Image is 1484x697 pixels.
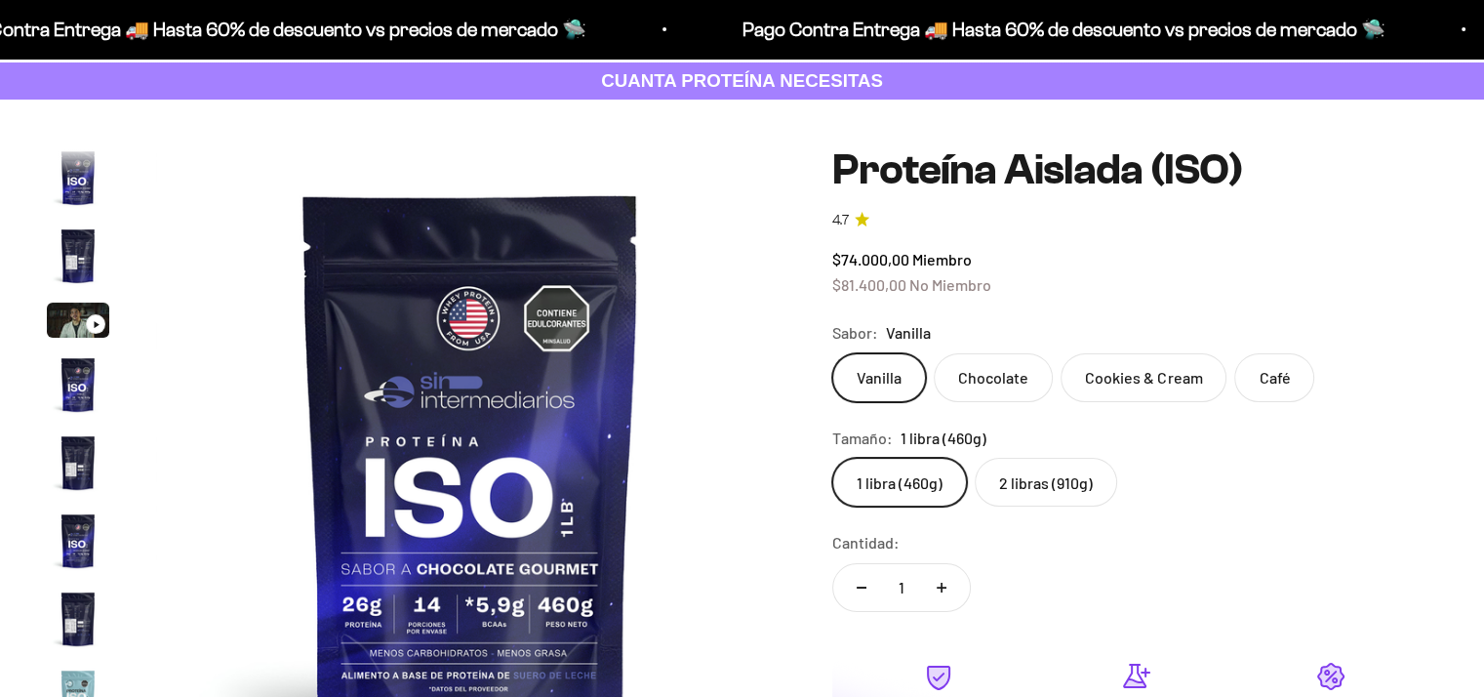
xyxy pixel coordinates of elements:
[832,210,849,231] span: 4.7
[47,225,109,293] button: Ir al artículo 2
[832,210,1437,231] a: 4.74.7 de 5.0 estrellas
[47,431,109,494] img: Proteína Aislada (ISO)
[901,426,986,451] span: 1 libra (460g)
[47,146,109,215] button: Ir al artículo 1
[832,426,893,451] legend: Tamaño:
[47,225,109,287] img: Proteína Aislada (ISO)
[832,530,900,555] label: Cantidad:
[912,250,972,268] span: Miembro
[886,320,931,346] span: Vanilla
[47,353,109,422] button: Ir al artículo 4
[47,588,109,656] button: Ir al artículo 7
[832,275,906,294] span: $81.400,00
[913,564,970,611] button: Aumentar cantidad
[47,431,109,500] button: Ir al artículo 5
[47,146,109,209] img: Proteína Aislada (ISO)
[601,70,883,91] strong: CUANTA PROTEÍNA NECESITAS
[47,510,109,572] img: Proteína Aislada (ISO)
[47,510,109,578] button: Ir al artículo 6
[832,320,878,346] legend: Sabor:
[832,250,909,268] span: $74.000,00
[832,146,1437,193] h1: Proteína Aislada (ISO)
[47,588,109,650] img: Proteína Aislada (ISO)
[909,275,991,294] span: No Miembro
[833,564,890,611] button: Reducir cantidad
[47,303,109,344] button: Ir al artículo 3
[739,14,1382,45] p: Pago Contra Entrega 🚚 Hasta 60% de descuento vs precios de mercado 🛸
[47,353,109,416] img: Proteína Aislada (ISO)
